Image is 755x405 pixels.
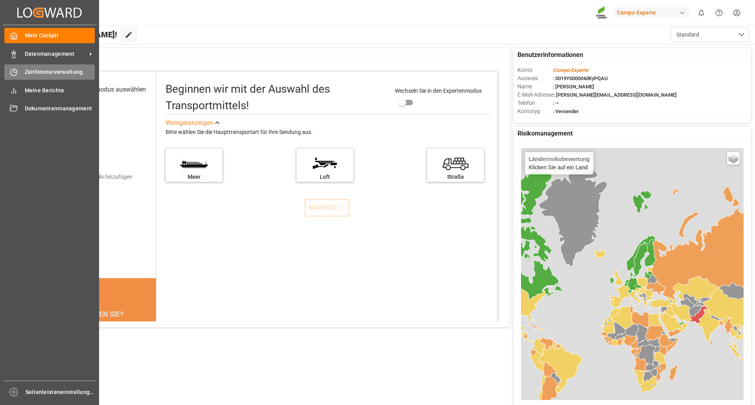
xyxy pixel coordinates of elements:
font: Wechseln Sie in den Expertenmodus [395,88,482,94]
button: NÄCHSTE [305,199,349,216]
font: Standard [676,31,699,38]
font: Seitenleisteneinstellungen [26,389,96,395]
font: Benutzerinformationen [517,51,583,59]
font: Risikomanagement [517,130,573,137]
font: Kontotyp [517,108,540,114]
font: anzeigen [188,119,213,126]
font: : — [553,100,559,106]
font: Datenmanagement [25,51,75,57]
button: Compo-Experte [614,5,692,20]
font: Compo-Experte [554,67,589,73]
font: Hallo [PERSON_NAME]! [33,30,117,39]
a: Mein Cockpit [4,28,95,43]
font: Compo-Experte [617,9,656,16]
font: Versanddetails hinzufügen [67,174,133,180]
font: : [PERSON_NAME] [553,84,594,90]
font: Meine Berichte [25,87,64,93]
font: E-Mail-Adresse [517,92,554,98]
font: : [PERSON_NAME][EMAIL_ADDRESS][DOMAIN_NAME] [554,92,677,98]
font: Mein Cockpit [25,32,59,38]
font: Zeitfensterverwaltung [25,69,83,75]
font: Luft [320,174,330,180]
font: Telefon [517,100,535,106]
font: Straße [447,174,464,180]
font: NÄCHSTE [309,204,337,211]
img: Screenshot%202023-09-29%20at%2010.02.21.png_1712312052.png [596,6,608,20]
button: Hilfecenter [710,4,728,22]
a: Meine Berichte [4,82,95,98]
font: Bitte wählen Sie die Haupttransportart für Ihre Sendung aus. [166,129,313,135]
font: Transportmodus auswählen [68,86,146,93]
font: : 0019Y000004dKyPQAU [553,75,608,81]
button: 0 neue Benachrichtigungen anzeigen [692,4,710,22]
font: Konto [517,67,532,73]
font: Meer [188,174,201,180]
font: : [553,67,554,73]
font: Dokumentenmanagement [25,105,92,112]
a: Ebenen [727,152,740,165]
font: Beginnen wir mit der Auswahl des Transportmittels! [166,82,330,112]
font: Länderrisikobewertung [529,156,590,162]
font: WUSSTEN SIE? [75,310,123,318]
font: Name [517,83,532,90]
a: Zeitfensterverwaltung [4,64,95,80]
div: Beginnen wir mit der Auswahl des Transportmittels! [166,81,387,114]
button: Menü öffnen [670,27,749,42]
font: : Versender [553,108,579,114]
font: Weniger [166,119,188,126]
a: Dokumentenmanagement [4,101,95,116]
font: Ausweis [517,75,538,81]
font: Klicken Sie auf ein Land [529,164,588,170]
